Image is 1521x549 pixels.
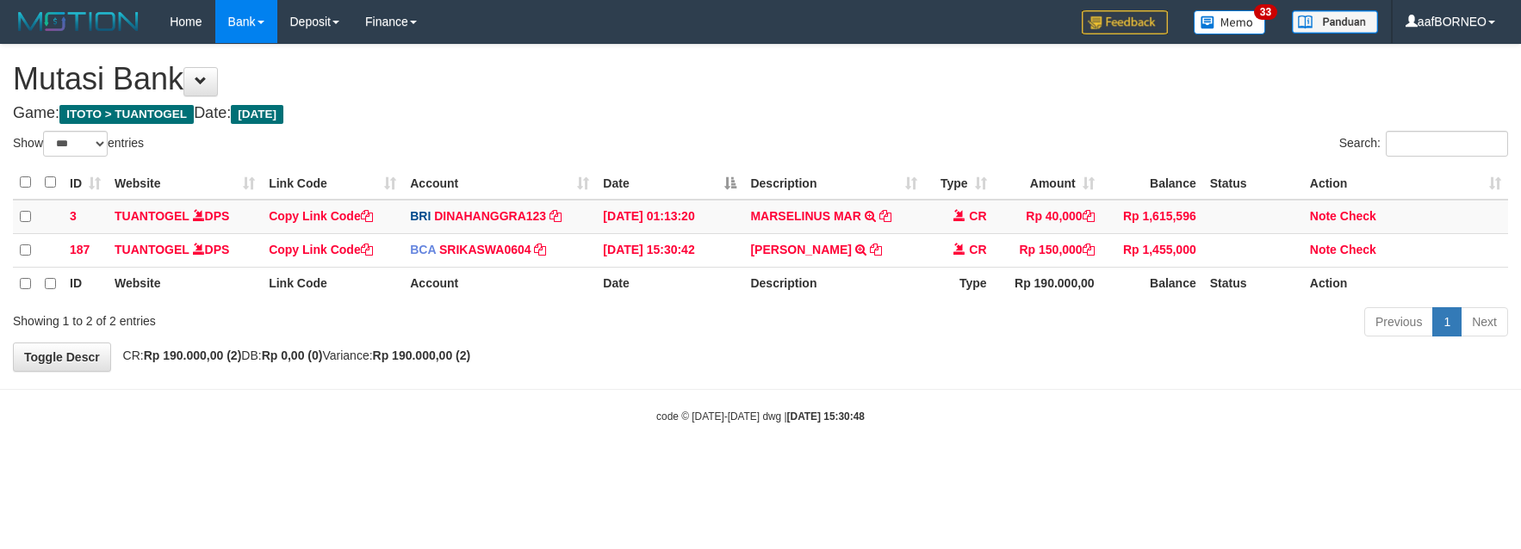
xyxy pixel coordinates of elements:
img: Button%20Memo.svg [1194,10,1266,34]
th: Type [924,267,994,300]
a: Toggle Descr [13,342,111,372]
th: Type: activate to sort column ascending [924,166,994,200]
a: Copy RUDI SYAHPUT to clipboard [870,243,882,256]
a: Next [1461,307,1508,336]
label: Show entries [13,131,144,157]
img: Feedback.jpg [1082,10,1168,34]
a: SRIKASWA0604 [439,243,531,256]
span: BCA [410,243,436,256]
th: Action: activate to sort column ascending [1303,166,1508,200]
h4: Game: Date: [13,105,1508,122]
a: TUANTOGEL [115,243,189,256]
input: Search: [1386,131,1508,157]
th: Rp 190.000,00 [994,267,1102,300]
a: DINAHANGGRA123 [434,209,546,223]
strong: Rp 190.000,00 (2) [144,349,242,362]
img: panduan.png [1292,10,1378,34]
th: Link Code: activate to sort column ascending [262,166,403,200]
td: DPS [108,233,262,267]
a: Check [1340,209,1376,223]
th: Account [403,267,596,300]
a: Copy Rp 150,000 to clipboard [1083,243,1095,256]
th: Link Code [262,267,403,300]
a: Copy DINAHANGGRA123 to clipboard [549,209,562,223]
td: Rp 150,000 [994,233,1102,267]
img: MOTION_logo.png [13,9,144,34]
th: Description: activate to sort column ascending [743,166,923,200]
span: ITOTO > TUANTOGEL [59,105,194,124]
td: [DATE] 15:30:42 [596,233,743,267]
td: Rp 1,455,000 [1102,233,1203,267]
th: Status [1203,267,1303,300]
a: Note [1310,209,1337,223]
span: 3 [70,209,77,223]
a: [PERSON_NAME] [750,243,851,256]
a: 1 [1432,307,1462,336]
span: 187 [70,243,90,256]
div: Showing 1 to 2 of 2 entries [13,305,621,330]
th: Date: activate to sort column descending [596,166,743,200]
th: Website: activate to sort column ascending [108,166,262,200]
label: Search: [1339,131,1508,157]
td: Rp 40,000 [994,200,1102,234]
a: TUANTOGEL [115,209,189,223]
th: Date [596,267,743,300]
select: Showentries [43,131,108,157]
h1: Mutasi Bank [13,62,1508,96]
th: Status [1203,166,1303,200]
span: 33 [1254,4,1277,20]
th: Balance [1102,166,1203,200]
th: Website [108,267,262,300]
span: CR [969,209,986,223]
a: Previous [1364,307,1433,336]
a: Copy SRIKASWA0604 to clipboard [534,243,546,256]
span: CR [969,243,986,256]
a: MARSELINUS MAR [750,209,860,223]
th: Description [743,267,923,300]
th: ID: activate to sort column ascending [63,166,108,200]
td: Rp 1,615,596 [1102,200,1203,234]
a: Copy Link Code [269,209,373,223]
a: Copy MARSELINUS MAR to clipboard [879,209,891,223]
small: code © [DATE]-[DATE] dwg | [656,410,865,423]
strong: [DATE] 15:30:48 [787,410,865,423]
td: [DATE] 01:13:20 [596,200,743,234]
a: Copy Rp 40,000 to clipboard [1083,209,1095,223]
a: Check [1340,243,1376,256]
td: DPS [108,200,262,234]
a: Note [1310,243,1337,256]
th: Amount: activate to sort column ascending [994,166,1102,200]
th: Account: activate to sort column ascending [403,166,596,200]
span: CR: DB: Variance: [115,349,471,362]
strong: Rp 190.000,00 (2) [373,349,471,362]
span: BRI [410,209,431,223]
strong: Rp 0,00 (0) [262,349,323,362]
th: ID [63,267,108,300]
span: [DATE] [231,105,283,124]
th: Balance [1102,267,1203,300]
th: Action [1303,267,1508,300]
a: Copy Link Code [269,243,373,256]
